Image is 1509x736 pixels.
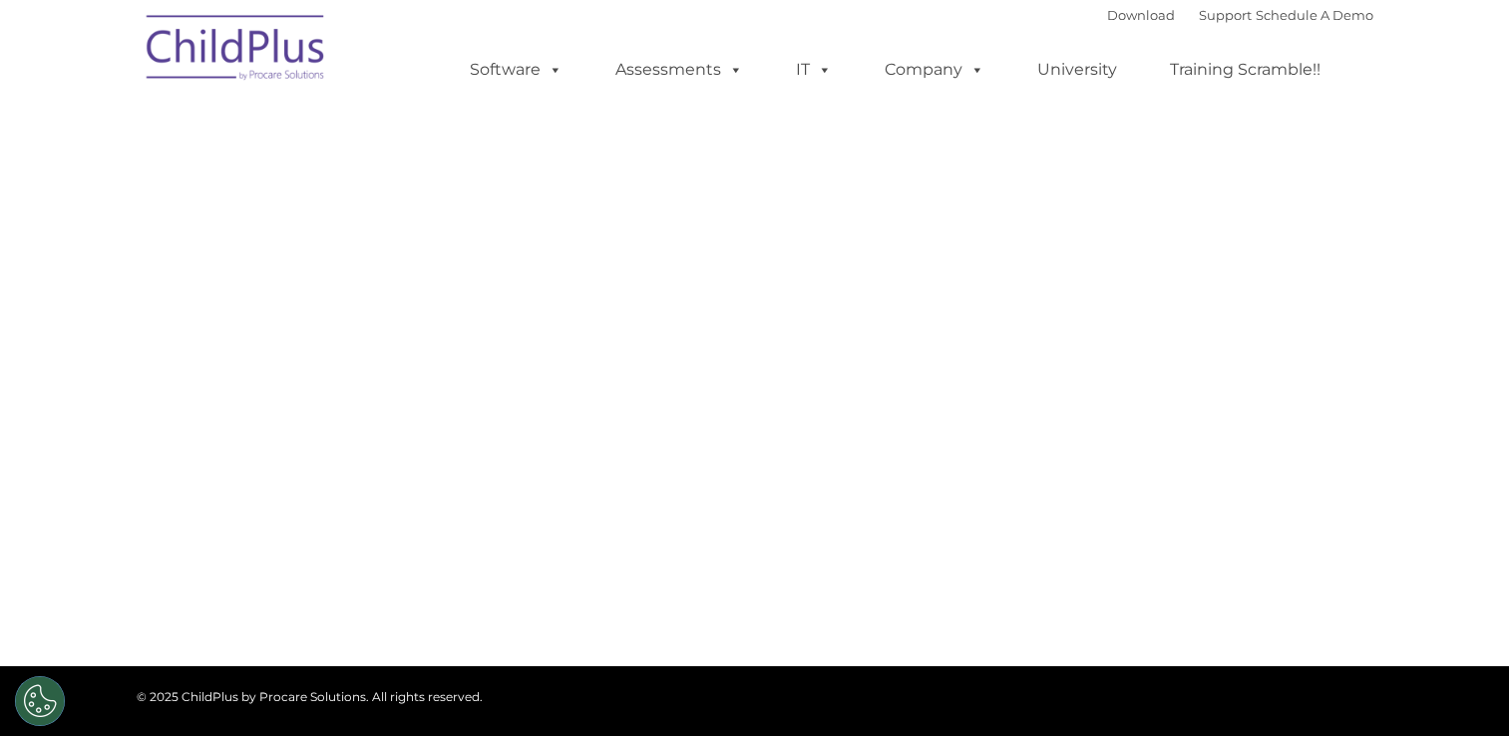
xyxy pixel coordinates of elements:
[15,676,65,726] button: Cookies Settings
[1256,7,1373,23] a: Schedule A Demo
[1150,50,1340,90] a: Training Scramble!!
[1107,7,1373,23] font: |
[137,689,483,704] span: © 2025 ChildPlus by Procare Solutions. All rights reserved.
[865,50,1004,90] a: Company
[595,50,763,90] a: Assessments
[137,1,336,101] img: ChildPlus by Procare Solutions
[1107,7,1175,23] a: Download
[450,50,582,90] a: Software
[1017,50,1137,90] a: University
[152,347,1358,497] iframe: Form 0
[776,50,852,90] a: IT
[1199,7,1252,23] a: Support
